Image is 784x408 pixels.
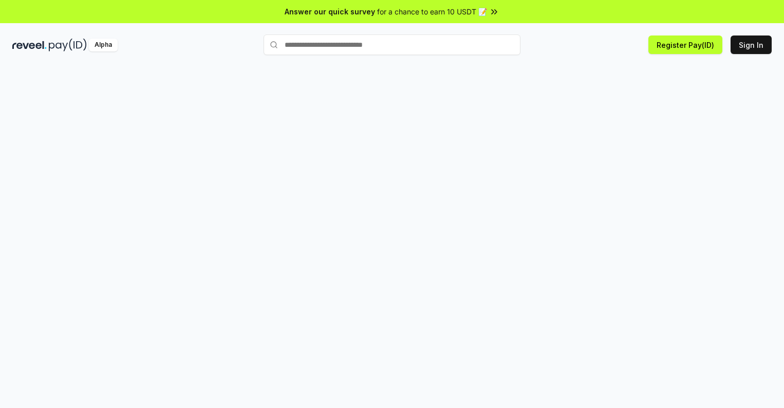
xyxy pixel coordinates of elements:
[89,39,118,51] div: Alpha
[377,6,487,17] span: for a chance to earn 10 USDT 📝
[285,6,375,17] span: Answer our quick survey
[49,39,87,51] img: pay_id
[648,36,722,54] button: Register Pay(ID)
[731,36,772,54] button: Sign In
[12,39,47,51] img: reveel_dark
